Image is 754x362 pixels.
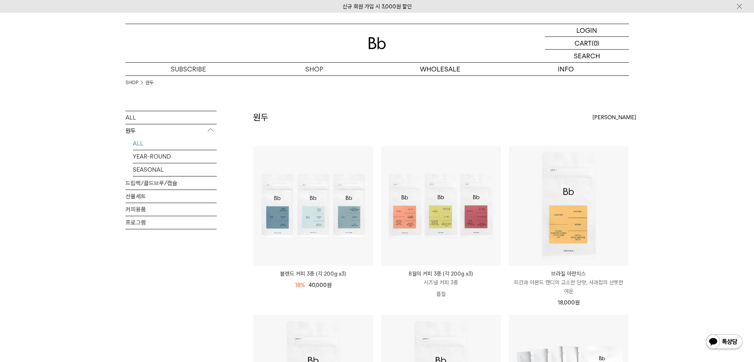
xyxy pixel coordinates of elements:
[592,113,636,122] span: [PERSON_NAME]
[125,177,217,190] a: 드립백/콜드브루/캡슐
[125,111,217,124] a: ALL
[503,63,629,75] p: INFO
[295,281,305,289] div: 18%
[576,24,597,36] p: LOGIN
[575,37,592,49] p: CART
[133,137,217,150] a: ALL
[509,278,629,296] p: 피칸과 아몬드 캔디의 고소한 단맛, 사과칩의 산뜻한 여운
[558,299,580,306] span: 18,000
[146,79,154,86] a: 원두
[592,37,599,49] p: (0)
[125,216,217,229] a: 프로그램
[509,146,629,266] img: 브라질 아란치스
[705,334,743,351] img: 카카오톡 채널 1:1 채팅 버튼
[309,282,332,288] span: 40,000
[509,269,629,296] a: 브라질 아란치스 피칸과 아몬드 캔디의 고소한 단맛, 사과칩의 산뜻한 여운
[125,190,217,203] a: 선물세트
[133,150,217,163] a: YEAR-ROUND
[125,124,217,137] p: 원두
[381,278,501,287] p: 시즈널 커피 3종
[575,299,580,306] span: 원
[254,146,373,266] img: 블렌드 커피 3종 (각 200g x3)
[125,79,138,86] a: SHOP
[381,287,501,301] p: 품절
[253,111,268,124] h2: 원두
[545,37,629,50] a: CART (0)
[381,269,501,278] p: 8월의 커피 3종 (각 200g x3)
[343,3,412,10] a: 신규 회원 가입 시 3,000원 할인
[545,24,629,37] a: LOGIN
[327,282,332,288] span: 원
[125,203,217,216] a: 커피용품
[509,269,629,278] p: 브라질 아란치스
[254,269,373,278] a: 블렌드 커피 3종 (각 200g x3)
[125,63,251,75] a: SUBSCRIBE
[251,63,377,75] a: SHOP
[381,269,501,287] a: 8월의 커피 3종 (각 200g x3) 시즈널 커피 3종
[368,37,386,49] img: 로고
[574,50,600,62] p: SEARCH
[133,163,217,176] a: SEASONAL
[381,146,501,266] img: 8월의 커피 3종 (각 200g x3)
[377,63,503,75] p: WHOLESALE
